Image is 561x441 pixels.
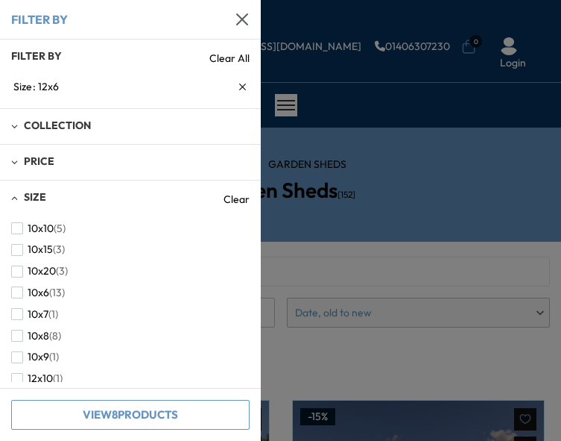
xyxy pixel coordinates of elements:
[224,192,250,207] a: Clear
[112,401,118,429] b: 8
[28,243,53,256] span: 10x15
[11,49,62,63] span: Filter By
[13,79,38,95] span: Size
[49,330,61,343] span: (8)
[11,218,66,240] button: 10x10
[28,330,49,343] span: 10x8
[49,287,65,299] span: (13)
[28,308,48,321] span: 10x7
[24,154,54,168] span: Price
[38,80,59,93] span: 12x6
[24,119,91,132] span: Collection
[49,351,59,363] span: (1)
[11,400,250,430] button: View8Products
[209,51,250,66] a: Clear All
[11,239,65,260] button: 10x15
[24,190,46,204] span: Size
[28,222,54,235] span: 10x10
[53,243,65,256] span: (3)
[28,287,49,299] span: 10x6
[28,372,53,385] span: 12x10
[11,260,68,282] button: 10x20
[11,346,59,368] button: 10x9
[28,265,56,278] span: 10x20
[11,368,63,390] button: 12x10
[28,351,49,363] span: 10x9
[11,282,65,304] button: 10x6
[11,11,229,28] div: Filter By
[53,372,63,385] span: (1)
[11,304,58,325] button: 10x7
[54,222,66,235] span: (5)
[56,265,68,278] span: (3)
[11,325,61,347] button: 10x8
[48,308,58,321] span: (1)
